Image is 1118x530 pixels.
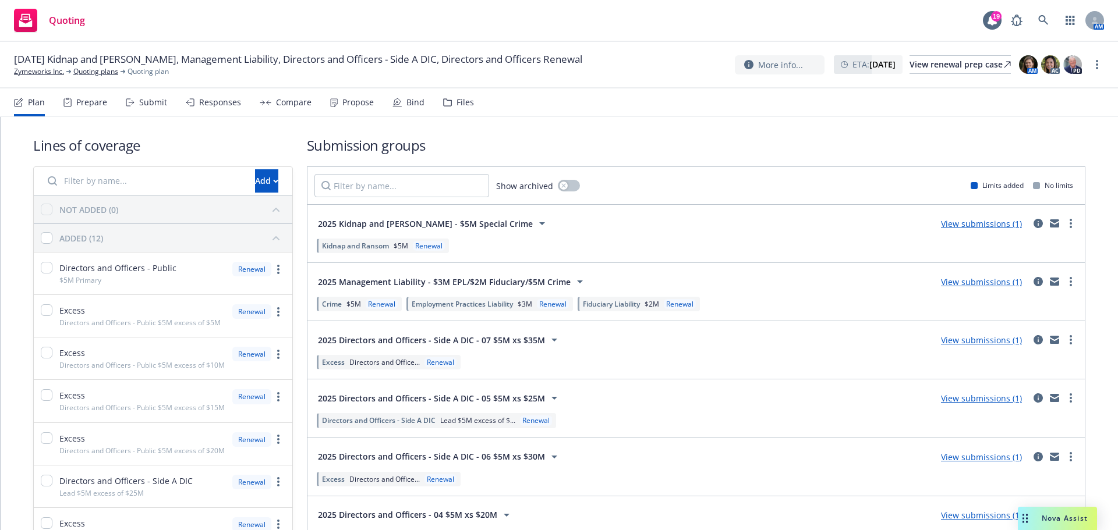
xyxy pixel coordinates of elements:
input: Filter by name... [41,169,248,193]
a: more [271,475,285,489]
span: Employment Practices Liability [412,299,513,309]
button: 2025 Directors and Officers - Side A DIC - 07 $5M xs $35M [314,328,565,351]
a: more [271,390,285,404]
div: Renewal [413,241,445,251]
div: Renewal [232,347,271,361]
div: No limits [1033,180,1073,190]
button: More info... [735,55,825,74]
span: 2025 Directors and Officers - Side A DIC - 05 $5M xs $25M [318,392,545,404]
button: ADDED (12) [59,229,285,247]
h1: Submission groups [307,136,1085,155]
a: View submissions (1) [941,510,1022,521]
button: 2025 Management Liability - $3M EPL/$2M Fiduciary/$5M Crime [314,270,590,293]
div: Submit [139,98,167,107]
div: Renewal [232,389,271,404]
div: Renewal [424,474,457,484]
a: View renewal prep case [910,55,1011,74]
a: View submissions (1) [941,218,1022,229]
span: Lead $5M excess of $25M [59,488,144,498]
span: 2025 Directors and Officers - 04 $5M xs $20M [318,508,497,521]
div: Renewal [232,262,271,276]
a: more [1064,333,1078,347]
a: mail [1048,450,1062,464]
a: Quoting [9,4,90,37]
button: 2025 Directors and Officers - 04 $5M xs $20M [314,503,517,527]
a: circleInformation [1031,333,1045,347]
a: View submissions (1) [941,276,1022,287]
span: Directors and Officers - Side A DIC [322,415,436,425]
div: Responses [199,98,241,107]
span: Nova Assist [1042,513,1088,523]
a: more [271,262,285,276]
span: $5M [394,241,408,251]
div: Files [457,98,474,107]
button: 2025 Kidnap and [PERSON_NAME] - $5M Special Crime [314,212,553,235]
a: View submissions (1) [941,451,1022,463]
span: Directors and Officers - Side A DIC [59,475,193,487]
div: Propose [342,98,374,107]
a: mail [1048,275,1062,289]
strong: [DATE] [869,59,896,70]
span: Crime [322,299,342,309]
span: Directors and Office... [349,474,420,484]
span: Excess [322,357,345,367]
a: circleInformation [1031,391,1045,405]
a: Search [1032,9,1055,32]
a: more [1064,275,1078,289]
span: Excess [322,474,345,484]
a: more [1064,216,1078,230]
span: $3M [518,299,532,309]
span: Directors and Officers - Public [59,262,176,274]
div: Renewal [366,299,398,309]
span: More info... [758,59,803,71]
span: Excess [59,347,85,359]
div: Renewal [232,304,271,319]
a: more [1090,58,1104,72]
span: Lead $5M excess of $... [440,415,515,425]
span: $5M [346,299,361,309]
div: Limits added [971,180,1024,190]
div: View renewal prep case [910,56,1011,73]
a: more [1064,391,1078,405]
button: NOT ADDED (0) [59,200,285,219]
a: more [271,305,285,319]
div: Bind [406,98,424,107]
div: Prepare [76,98,107,107]
div: Renewal [232,475,271,489]
span: Directors and Officers - Public $5M excess of $20M [59,446,225,456]
div: Compare [276,98,312,107]
a: mail [1048,391,1062,405]
span: Fiduciary Liability [583,299,640,309]
div: NOT ADDED (0) [59,204,118,216]
a: Switch app [1059,9,1082,32]
span: $5M Primary [59,275,101,285]
span: Quoting plan [128,66,169,77]
span: Directors and Officers - Public $5M excess of $5M [59,318,221,328]
span: Excess [59,389,85,401]
a: Quoting plans [73,66,118,77]
div: Add [255,170,278,192]
span: ETA : [852,58,896,70]
a: mail [1048,216,1062,230]
div: Renewal [520,415,552,425]
div: Renewal [424,357,457,367]
a: circleInformation [1031,216,1045,230]
div: ADDED (12) [59,232,103,244]
div: 19 [991,11,1002,22]
div: Renewal [664,299,696,309]
div: Renewal [537,299,569,309]
a: more [271,432,285,446]
img: photo [1063,55,1082,74]
h1: Lines of coverage [33,136,293,155]
span: 2025 Directors and Officers - Side A DIC - 06 $5M xs $30M [318,450,545,463]
a: Report a Bug [1005,9,1028,32]
span: Quoting [49,16,85,25]
span: 2025 Kidnap and [PERSON_NAME] - $5M Special Crime [318,218,533,230]
span: Excess [59,432,85,444]
span: Directors and Office... [349,357,420,367]
button: Add [255,169,278,193]
span: 2025 Directors and Officers - Side A DIC - 07 $5M xs $35M [318,334,545,346]
div: Renewal [232,432,271,447]
button: 2025 Directors and Officers - Side A DIC - 06 $5M xs $30M [314,445,565,468]
a: circleInformation [1031,275,1045,289]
